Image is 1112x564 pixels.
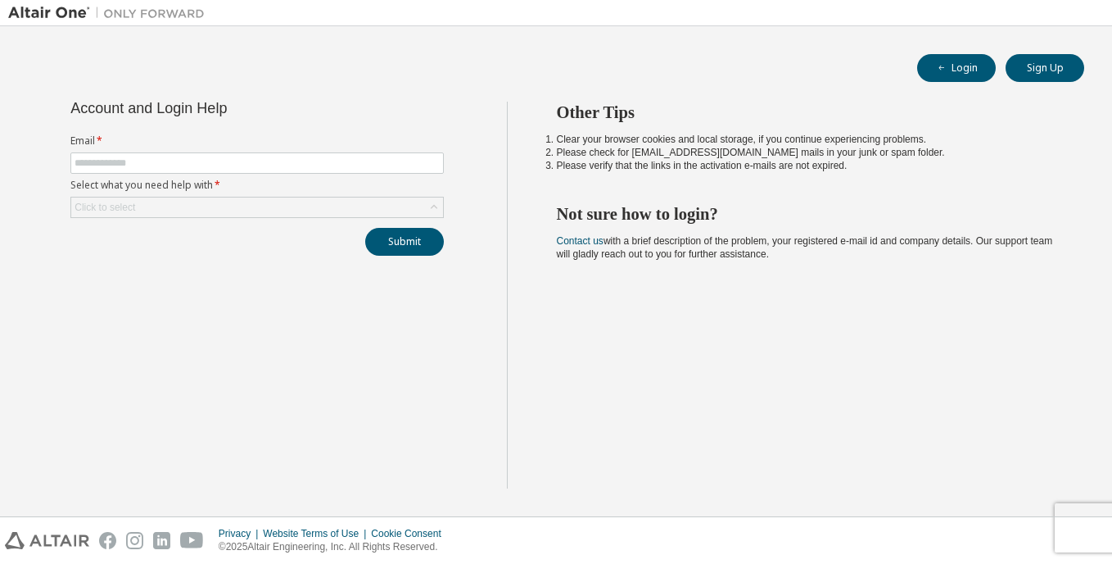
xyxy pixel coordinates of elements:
label: Email [70,134,444,148]
img: Altair One [8,5,213,21]
img: facebook.svg [99,532,116,549]
button: Submit [365,228,444,256]
span: with a brief description of the problem, your registered e-mail id and company details. Our suppo... [557,235,1053,260]
div: Click to select [75,201,135,214]
div: Account and Login Help [70,102,369,115]
label: Select what you need help with [70,179,444,192]
div: Website Terms of Use [263,527,371,540]
div: Cookie Consent [371,527,450,540]
div: Click to select [71,198,443,217]
button: Sign Up [1006,54,1084,82]
a: Contact us [557,235,603,247]
li: Clear your browser cookies and local storage, if you continue experiencing problems. [557,133,1055,146]
button: Login [917,54,996,82]
li: Please verify that the links in the activation e-mails are not expired. [557,159,1055,172]
li: Please check for [EMAIL_ADDRESS][DOMAIN_NAME] mails in your junk or spam folder. [557,146,1055,159]
img: altair_logo.svg [5,532,89,549]
img: linkedin.svg [153,532,170,549]
h2: Not sure how to login? [557,203,1055,225]
p: © 2025 Altair Engineering, Inc. All Rights Reserved. [219,540,451,554]
div: Privacy [219,527,263,540]
img: instagram.svg [126,532,143,549]
img: youtube.svg [180,532,204,549]
h2: Other Tips [557,102,1055,123]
